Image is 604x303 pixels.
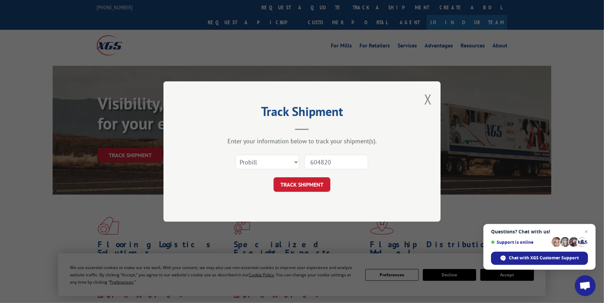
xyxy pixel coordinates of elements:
[424,90,432,108] button: Close modal
[582,228,590,236] span: Close chat
[491,240,549,245] span: Support is online
[491,229,588,234] span: Questions? Chat with us!
[198,137,406,145] div: Enter your information below to track your shipment(s).
[509,255,579,261] span: Chat with XGS Customer Support
[491,252,588,265] div: Chat with XGS Customer Support
[198,107,406,120] h2: Track Shipment
[274,177,330,192] button: TRACK SHIPMENT
[304,155,368,169] input: Number(s)
[575,275,596,296] div: Open chat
